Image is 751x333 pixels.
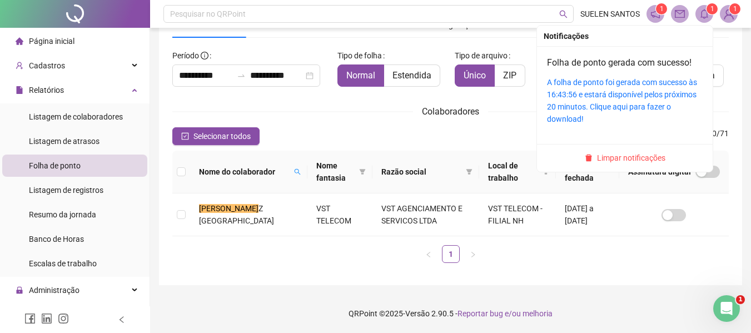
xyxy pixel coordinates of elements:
[464,245,482,263] li: Próxima página
[729,3,740,14] sup: Atualize o seu contato no menu Meus Dados
[580,8,640,20] span: SUELEN SANTOS
[29,86,64,95] span: Relatórios
[199,166,290,178] span: Nome do colaborador
[470,251,476,258] span: right
[466,168,473,175] span: filter
[29,286,79,295] span: Administração
[713,295,740,322] iframe: Intercom live chat
[547,78,697,123] a: A folha de ponto foi gerada com sucesso às 16:43:56 e estará disponível pelos próximos 20 minutos...
[237,71,246,80] span: to
[442,246,459,262] a: 1
[488,160,538,184] span: Local de trabalho
[422,106,479,117] span: Colaboradores
[294,168,301,175] span: search
[237,71,246,80] span: swap-right
[199,204,258,213] mark: [PERSON_NAME]
[58,313,69,324] span: instagram
[29,161,81,170] span: Folha de ponto
[585,154,593,162] span: delete
[464,163,475,180] span: filter
[405,309,430,318] span: Versão
[29,259,97,268] span: Escalas de trabalho
[675,9,685,19] span: mail
[41,313,52,324] span: linkedin
[720,6,737,22] img: 39589
[172,51,199,60] span: Período
[29,210,96,219] span: Resumo da jornada
[464,70,486,81] span: Único
[597,152,665,164] span: Limpar notificações
[292,163,303,180] span: search
[346,70,375,81] span: Normal
[392,70,431,81] span: Estendida
[24,313,36,324] span: facebook
[29,112,123,121] span: Listagem de colaboradores
[544,30,706,42] div: Notificações
[457,309,553,318] span: Reportar bug e/ou melhoria
[371,21,412,29] span: Assinaturas
[29,235,84,243] span: Banco de Horas
[503,70,516,81] span: ZIP
[201,52,208,59] span: info-circle
[455,49,508,62] span: Tipo de arquivo
[16,86,23,94] span: file
[420,245,437,263] li: Página anterior
[656,3,667,14] sup: 1
[29,37,74,46] span: Página inicial
[181,132,189,140] span: check-square
[479,193,556,236] td: VST TELECOM - FILIAL NH
[29,137,100,146] span: Listagem de atrasos
[337,49,382,62] span: Tipo de folha
[359,168,366,175] span: filter
[420,245,437,263] button: left
[464,245,482,263] button: right
[547,57,692,68] a: Folha de ponto gerada com sucesso!
[442,245,460,263] li: 1
[699,9,709,19] span: bell
[16,286,23,294] span: lock
[736,295,745,304] span: 1
[425,251,432,258] span: left
[381,166,461,178] span: Razão social
[150,294,751,333] footer: QRPoint © 2025 - 2.90.5 -
[430,21,534,29] span: Configurações de fechamento
[316,160,354,184] span: Nome fantasia
[118,316,126,324] span: left
[650,9,660,19] span: notification
[559,10,568,18] span: search
[357,157,368,186] span: filter
[710,5,714,13] span: 1
[172,127,260,145] button: Selecionar todos
[29,61,65,70] span: Cadastros
[556,193,619,236] td: [DATE] a [DATE]
[193,130,251,142] span: Selecionar todos
[580,151,670,165] button: Limpar notificações
[372,193,479,236] td: VST AGENCIAMENTO E SERVICOS LTDA
[29,186,103,195] span: Listagem de registros
[307,193,372,236] td: VST TELECOM
[660,5,664,13] span: 1
[16,62,23,69] span: user-add
[16,37,23,45] span: home
[707,3,718,14] sup: 1
[733,5,737,13] span: 1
